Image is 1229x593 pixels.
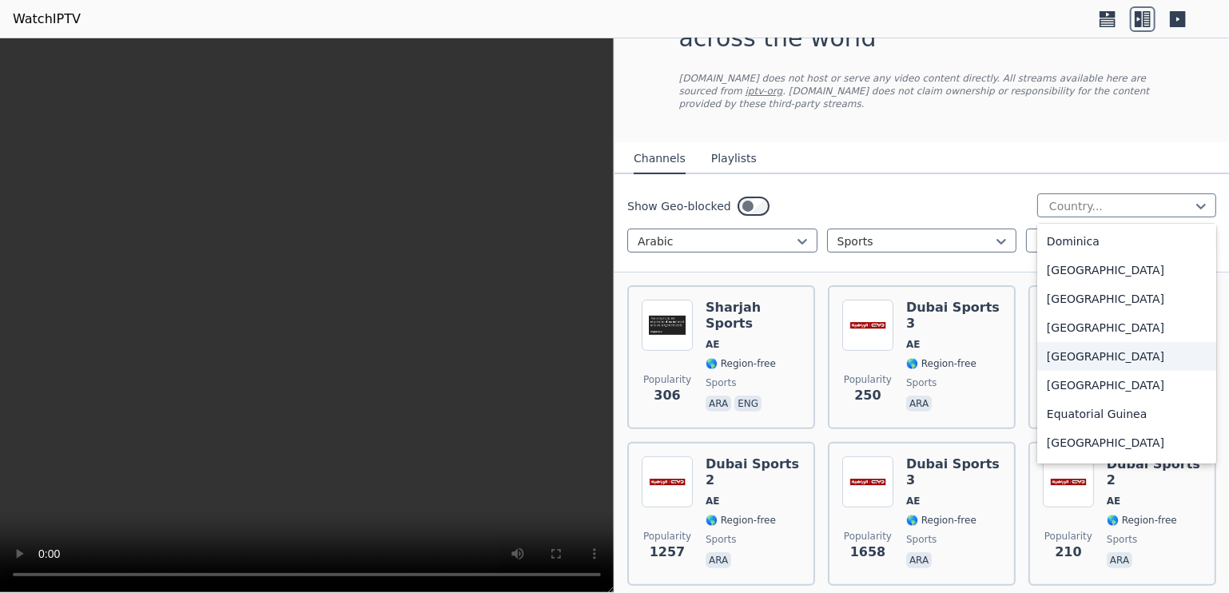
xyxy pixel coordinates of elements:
p: eng [734,396,762,412]
span: sports [706,533,736,546]
h6: Dubai Sports 3 [906,456,1001,488]
div: [GEOGRAPHIC_DATA] [1037,457,1216,486]
span: Popularity [643,530,691,543]
span: 1257 [650,543,686,562]
span: AE [906,338,920,351]
span: 🌎 Region-free [906,357,976,370]
h6: Dubai Sports 2 [1107,456,1202,488]
span: sports [906,533,937,546]
img: Dubai Sports 2 [1043,456,1094,507]
a: iptv-org [746,86,783,97]
button: Playlists [711,144,757,174]
button: Channels [634,144,686,174]
div: Equatorial Guinea [1037,400,1216,428]
span: sports [706,376,736,389]
p: ara [906,552,932,568]
img: Dubai Sports 3 [842,300,893,351]
span: 210 [1055,543,1081,562]
span: sports [906,376,937,389]
span: 1658 [850,543,886,562]
span: 🌎 Region-free [706,514,776,527]
p: ara [1107,552,1132,568]
p: ara [706,552,731,568]
span: AE [906,495,920,507]
span: sports [1107,533,1137,546]
p: [DOMAIN_NAME] does not host or serve any video content directly. All streams available here are s... [679,72,1165,110]
h6: Sharjah Sports [706,300,801,332]
img: Dubai Sports 2 [642,456,693,507]
p: ara [906,396,932,412]
div: [GEOGRAPHIC_DATA] [1037,313,1216,342]
span: 🌎 Region-free [1107,514,1177,527]
div: [GEOGRAPHIC_DATA] [1037,342,1216,371]
span: AE [706,495,719,507]
div: Dominica [1037,227,1216,256]
span: 306 [654,386,680,405]
img: Sharjah Sports [642,300,693,351]
span: 🌎 Region-free [906,514,976,527]
a: WatchIPTV [13,10,81,29]
span: Popularity [844,530,892,543]
span: 🌎 Region-free [706,357,776,370]
h6: Dubai Sports 2 [706,456,801,488]
div: [GEOGRAPHIC_DATA] [1037,256,1216,285]
span: Popularity [844,373,892,386]
span: Popularity [643,373,691,386]
span: 250 [854,386,881,405]
span: AE [1107,495,1120,507]
h6: Dubai Sports 3 [906,300,1001,332]
label: Show Geo-blocked [627,198,731,214]
img: Dubai Sports 3 [842,456,893,507]
span: Popularity [1044,530,1092,543]
div: [GEOGRAPHIC_DATA] [1037,371,1216,400]
span: AE [706,338,719,351]
div: [GEOGRAPHIC_DATA] [1037,285,1216,313]
p: ara [706,396,731,412]
div: [GEOGRAPHIC_DATA] [1037,428,1216,457]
